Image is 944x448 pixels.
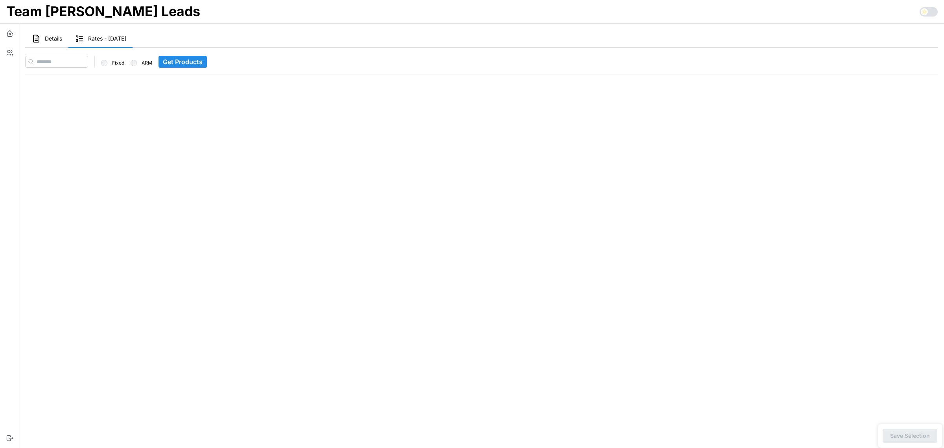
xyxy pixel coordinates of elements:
span: Save Selection [890,429,930,442]
button: Save Selection [883,429,937,443]
span: Details [45,36,62,41]
span: Get Products [163,56,203,67]
button: Get Products [159,56,207,68]
label: Fixed [107,60,124,66]
h1: Team [PERSON_NAME] Leads [6,3,200,20]
label: ARM [137,60,152,66]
